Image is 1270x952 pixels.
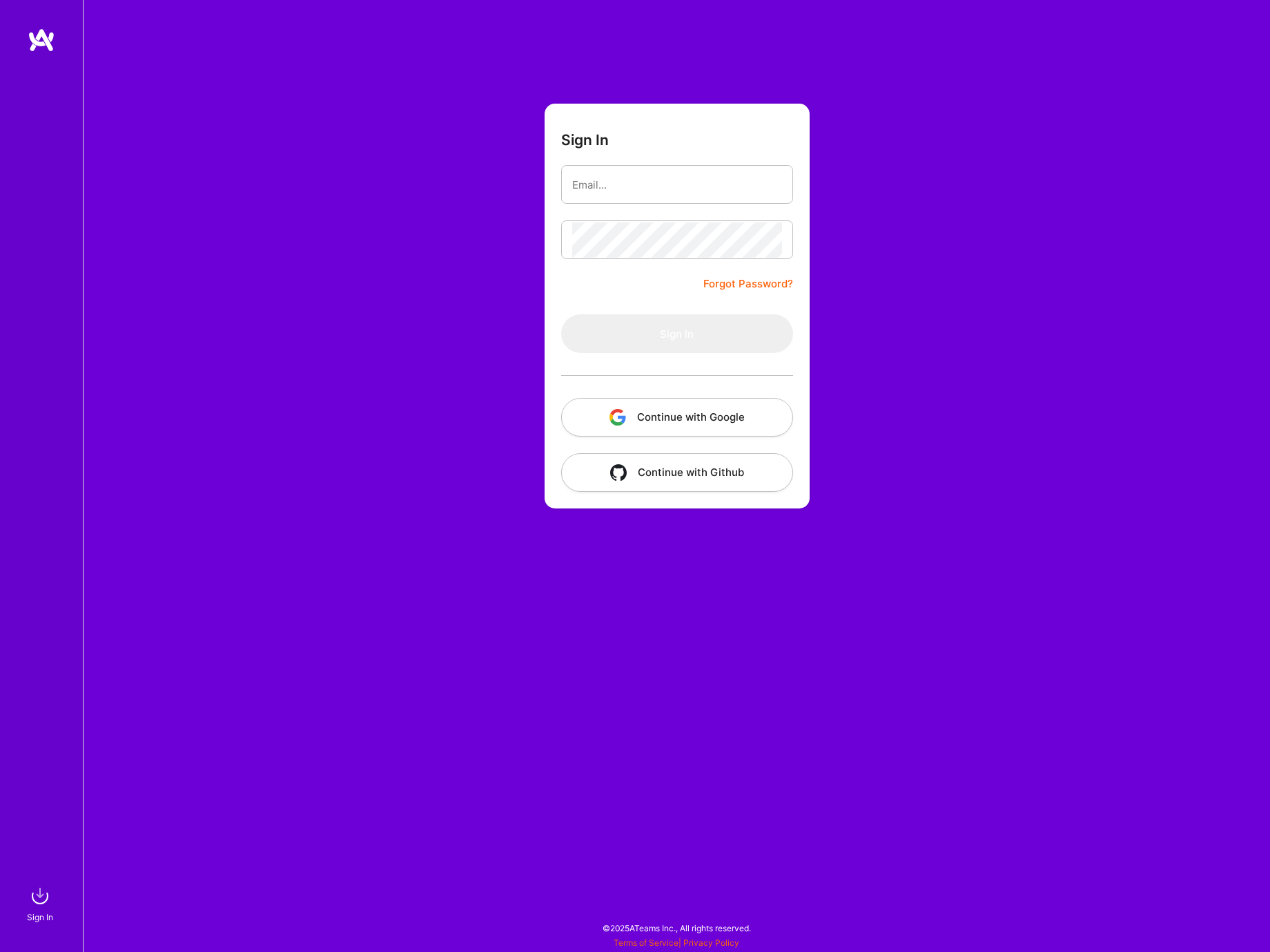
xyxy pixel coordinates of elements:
[703,276,793,292] a: Forgot Password?
[561,398,793,437] button: Continue with Google
[561,453,793,492] button: Continue with Github
[561,131,609,149] h3: Sign In
[572,167,782,202] input: Email...
[83,911,1270,945] div: © 2025 ATeams Inc., All rights reserved.
[561,314,793,353] button: Sign In
[614,937,739,948] span: |
[26,882,54,910] img: sign in
[614,937,678,948] a: Terms of Service
[29,882,54,924] a: sign inSign In
[27,910,53,924] div: Sign In
[609,409,626,426] img: icon
[610,464,627,481] img: icon
[28,28,55,53] img: logo
[683,937,739,948] a: Privacy Policy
